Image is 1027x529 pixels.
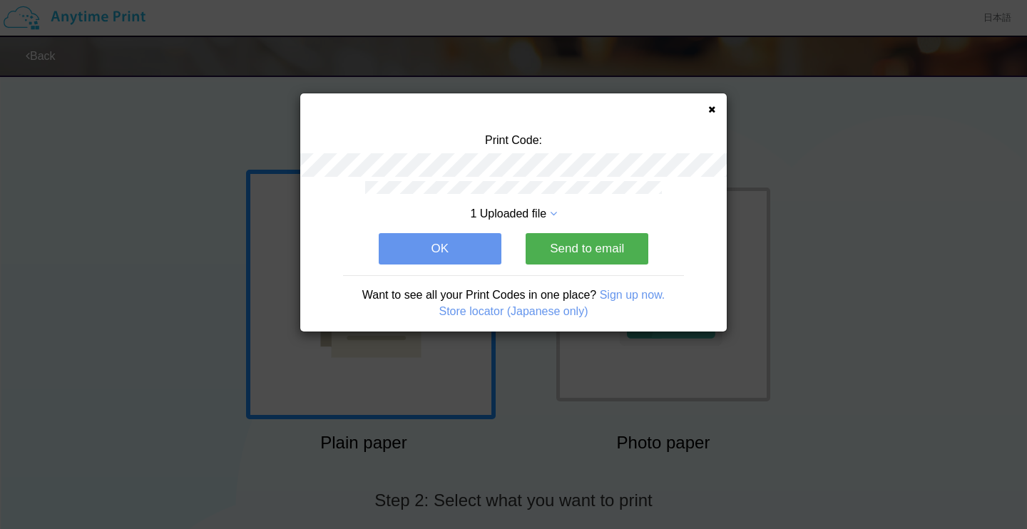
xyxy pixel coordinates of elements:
span: 1 Uploaded file [470,207,546,220]
a: Sign up now. [600,289,665,301]
a: Store locator (Japanese only) [439,305,588,317]
span: Want to see all your Print Codes in one place? [362,289,596,301]
span: Print Code: [485,134,542,146]
button: OK [379,233,501,264]
button: Send to email [526,233,648,264]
